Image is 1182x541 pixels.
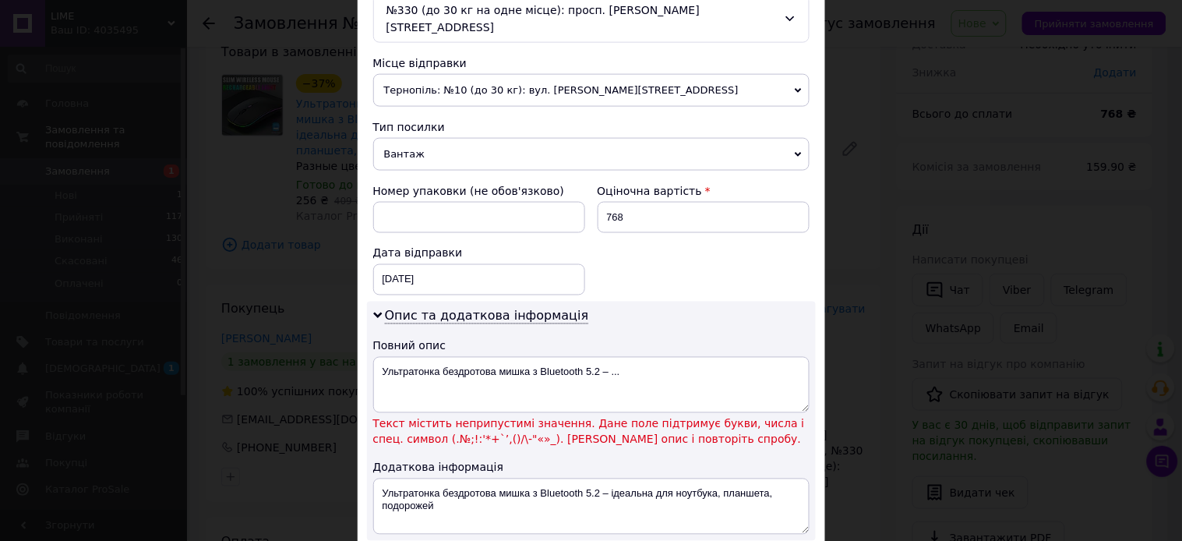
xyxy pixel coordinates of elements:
[373,138,810,171] span: Вантаж
[373,183,585,199] div: Номер упаковки (не обов'язково)
[373,74,810,107] span: Тернопіль: №10 (до 30 кг): вул. [PERSON_NAME][STREET_ADDRESS]
[373,460,810,476] div: Додаткова інформація
[598,183,810,199] div: Оціночна вартість
[373,479,810,535] textarea: Ультратонка бездротова мишка з Bluetooth 5.2 – ідеальна для ноутбука, планшета, подорожей
[373,246,585,261] div: Дата відправки
[373,416,810,447] span: Текст містить неприпустимі значення. Дане поле підтримує букви, числа і спец. символ (.№;!:'*+`’,...
[385,309,589,324] span: Опис та додаткова інформація
[373,338,810,354] div: Повний опис
[373,357,810,413] textarea: Ультратонка бездротова мишка з Bluetooth 5.2 – ...
[373,121,445,133] span: Тип посилки
[373,57,468,69] span: Місце відправки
